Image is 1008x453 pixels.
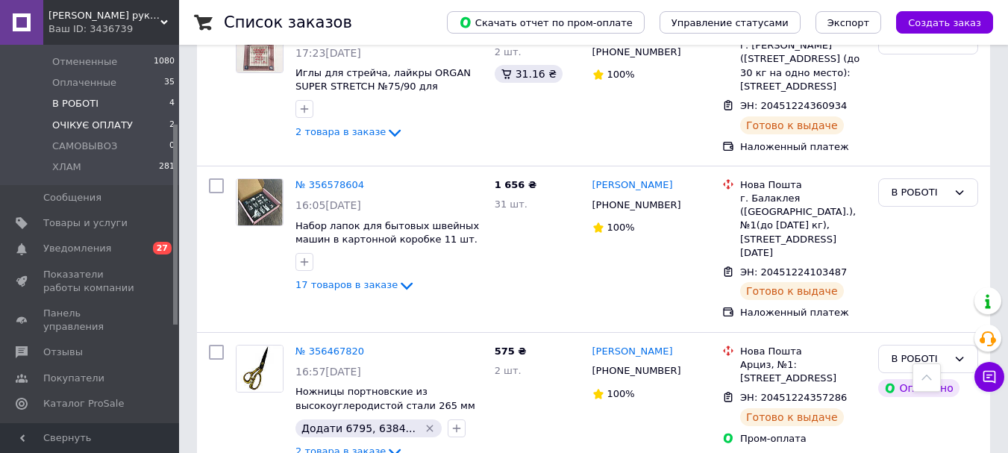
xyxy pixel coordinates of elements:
a: [PERSON_NAME] [592,345,673,359]
span: Покупатели [43,372,104,385]
span: 0 [169,140,175,153]
div: Готово к выдаче [740,116,843,134]
span: 16:05[DATE] [295,199,361,211]
span: Каталог ProSale [43,397,124,410]
span: Экспорт [827,17,869,28]
div: Нова Пошта [740,178,866,192]
div: г. Балаклея ([GEOGRAPHIC_DATA].), №1(до [DATE] кг), [STREET_ADDRESS][DATE] [740,192,866,260]
span: ЭН: 20451224103487 [740,266,847,278]
button: Скачать отчет по пром-оплате [447,11,645,34]
span: 575 ₴ [495,346,527,357]
div: Ваш ID: 3436739 [48,22,179,36]
span: Управление статусами [672,17,789,28]
div: В РОБОТІ [891,185,948,201]
a: Иглы для cтрейча, лайкры ORGAN SUPER STRETCH №75/90 для бытовых швейных машин блистерная упаковка... [295,67,478,120]
span: Товары и услуги [43,216,128,230]
div: [PHONE_NUMBER] [589,43,684,62]
div: Готово к выдаче [740,408,843,426]
button: Экспорт [816,11,881,34]
span: Додати 6795, 6384... [301,422,416,434]
div: В РОБОТІ [891,352,948,367]
button: Управление статусами [660,11,801,34]
span: 35 [164,76,175,90]
span: Панель управления [43,307,138,334]
span: Показатели работы компании [43,268,138,295]
span: ХЛАМ [52,160,81,174]
span: Сообщения [43,191,101,204]
div: 31.16 ₴ [495,65,563,83]
div: Наложенный платеж [740,306,866,319]
div: Готово к выдаче [740,282,843,300]
span: Создать заказ [908,17,981,28]
a: Фото товару [236,178,284,226]
div: Пром-оплата [740,432,866,446]
span: Bambino Felice Магазин рукоделия, шитья, игрушки [48,9,160,22]
span: 100% [607,388,635,399]
a: Фото товару [236,25,284,73]
span: 1 656 ₴ [495,179,536,190]
div: Оплачено [878,379,959,397]
h1: Список заказов [224,13,352,31]
span: 1080 [154,55,175,69]
span: 100% [607,69,635,80]
a: Создать заказ [881,16,993,28]
span: Аналитика [43,422,98,436]
span: ЭН: 20451224357286 [740,392,847,403]
span: Отзывы [43,346,83,359]
span: 4 [169,97,175,110]
span: 16:57[DATE] [295,366,361,378]
div: [PHONE_NUMBER] [589,361,684,381]
div: [PHONE_NUMBER] [589,196,684,215]
span: 17 товаров в заказе [295,279,398,290]
img: Фото товару [237,26,283,72]
div: Арциз, №1: [STREET_ADDRESS] [740,358,866,385]
a: 2 товара в заказе [295,126,404,137]
a: Фото товару [236,345,284,393]
span: 2 шт. [495,365,522,376]
a: № 356578604 [295,179,364,190]
a: [PERSON_NAME] [592,178,673,193]
span: 2 шт. [495,46,522,57]
a: № 356467820 [295,346,364,357]
img: Фото товару [237,346,283,392]
span: 31 шт. [495,199,528,210]
span: 17:23[DATE] [295,47,361,59]
button: Чат с покупателем [974,362,1004,392]
img: Фото товару [237,179,283,225]
span: В РОБОТІ [52,97,98,110]
a: Ножницы портновские из высокоуглеродистой стали 265 мм (10") для раскроя BVEKADO GOLD (7104) [295,386,475,439]
span: ЭН: 20451224360934 [740,100,847,111]
span: ОЧІКУЄ ОПЛАТУ [52,119,133,132]
span: Отмененные [52,55,117,69]
div: г. [PERSON_NAME] ([STREET_ADDRESS] (до 30 кг на одно место): [STREET_ADDRESS] [740,39,866,93]
span: 27 [153,242,172,254]
span: 2 [169,119,175,132]
a: Набор лапок для бытовых швейных машин в картонной коробке 11 шт. Peri Лапкодержатель в ПОДАРОК (6... [295,220,479,273]
span: 2 товара в заказе [295,127,386,138]
div: Наложенный платеж [740,140,866,154]
span: Скачать отчет по пром-оплате [459,16,633,29]
div: Нова Пошта [740,345,866,358]
button: Создать заказ [896,11,993,34]
a: 17 товаров в заказе [295,279,416,290]
span: Уведомления [43,242,111,255]
span: 100% [607,222,635,233]
svg: Удалить метку [424,422,436,434]
span: 281 [159,160,175,174]
span: Оплаченные [52,76,116,90]
span: САМОВЫВОЗ [52,140,117,153]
